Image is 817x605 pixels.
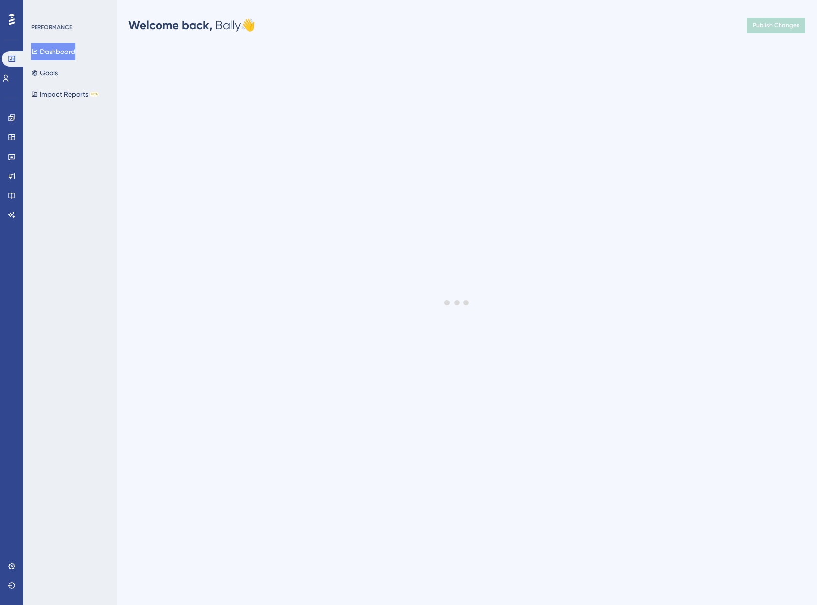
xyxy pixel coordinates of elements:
[31,86,99,103] button: Impact ReportsBETA
[31,23,72,31] div: PERFORMANCE
[128,18,255,33] div: Bally 👋
[128,18,213,32] span: Welcome back,
[753,21,799,29] span: Publish Changes
[747,18,805,33] button: Publish Changes
[31,64,58,82] button: Goals
[90,92,99,97] div: BETA
[31,43,75,60] button: Dashboard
